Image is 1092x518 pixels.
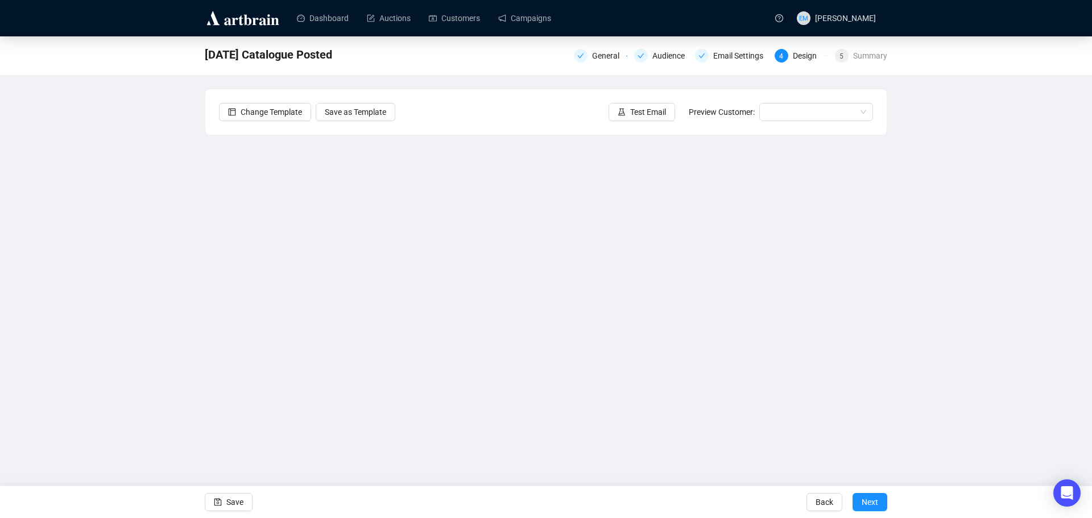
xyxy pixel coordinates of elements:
span: 4 [779,52,783,60]
div: Open Intercom Messenger [1053,479,1081,507]
div: Audience [634,49,688,63]
div: General [574,49,627,63]
span: October 2025 Catalogue Posted [205,45,332,64]
button: Back [806,493,842,511]
a: Customers [429,3,480,33]
span: experiment [618,108,626,116]
span: Preview Customer: [689,107,755,117]
a: Auctions [367,3,411,33]
img: logo [205,9,281,27]
span: check [698,52,705,59]
span: Next [862,486,878,518]
span: Change Template [241,106,302,118]
div: Summary [853,49,887,63]
div: Design [793,49,824,63]
div: Email Settings [695,49,768,63]
span: Save as Template [325,106,386,118]
a: Dashboard [297,3,349,33]
button: Next [853,493,887,511]
span: question-circle [775,14,783,22]
span: check [638,52,644,59]
button: Test Email [609,103,675,121]
button: Save [205,493,253,511]
span: save [214,498,222,506]
span: layout [228,108,236,116]
button: Save as Template [316,103,395,121]
span: Save [226,486,243,518]
span: Test Email [630,106,666,118]
span: Back [816,486,833,518]
span: 5 [839,52,843,60]
div: 5Summary [835,49,887,63]
div: Email Settings [713,49,770,63]
div: 4Design [775,49,828,63]
a: Campaigns [498,3,551,33]
div: Audience [652,49,692,63]
span: check [577,52,584,59]
div: General [592,49,626,63]
span: EM [799,13,808,23]
span: [PERSON_NAME] [815,14,876,23]
button: Change Template [219,103,311,121]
